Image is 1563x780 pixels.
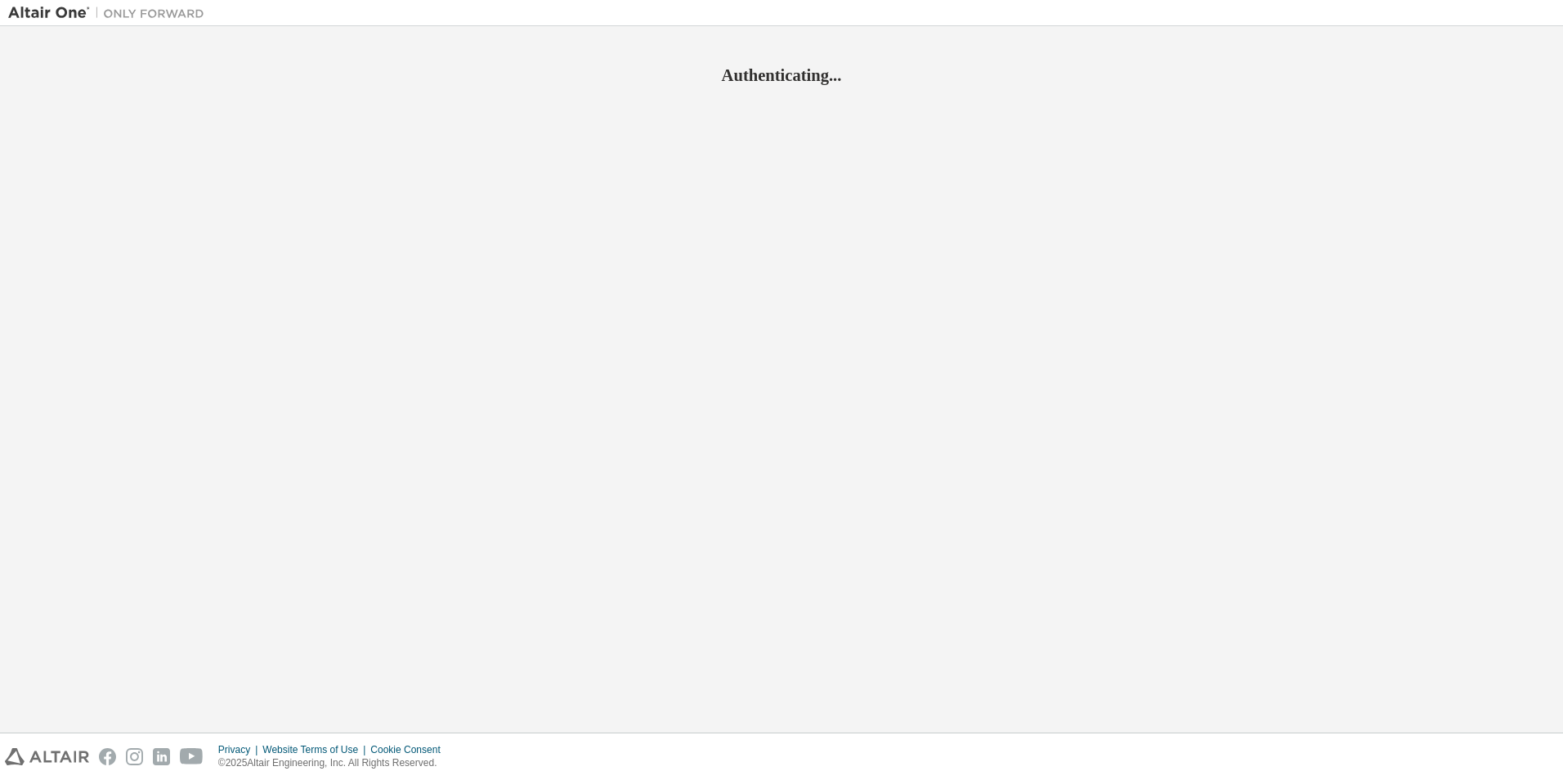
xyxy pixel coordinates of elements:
[370,743,450,756] div: Cookie Consent
[99,748,116,765] img: facebook.svg
[180,748,204,765] img: youtube.svg
[262,743,370,756] div: Website Terms of Use
[8,5,213,21] img: Altair One
[8,65,1555,86] h2: Authenticating...
[153,748,170,765] img: linkedin.svg
[218,743,262,756] div: Privacy
[126,748,143,765] img: instagram.svg
[218,756,450,770] p: © 2025 Altair Engineering, Inc. All Rights Reserved.
[5,748,89,765] img: altair_logo.svg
